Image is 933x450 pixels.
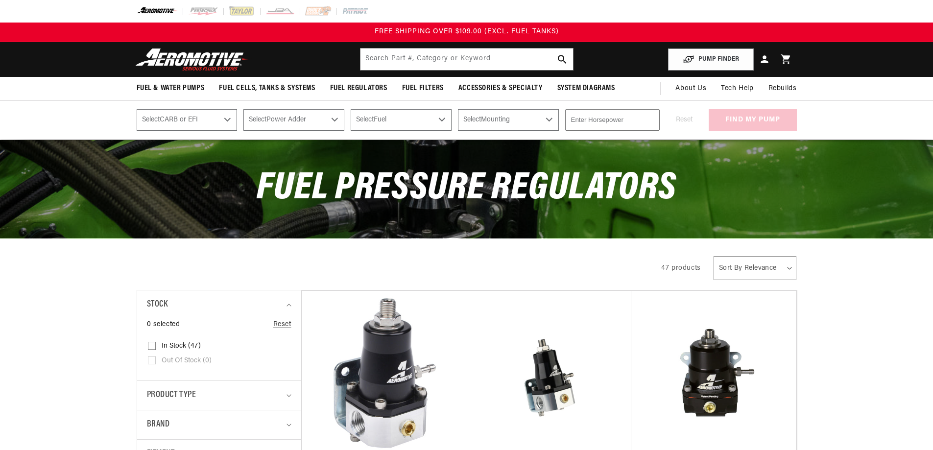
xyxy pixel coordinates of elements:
span: About Us [675,85,706,92]
span: System Diagrams [557,83,615,94]
summary: Fuel & Water Pumps [129,77,212,100]
span: Out of stock (0) [162,356,212,365]
summary: Fuel Regulators [323,77,395,100]
span: Product type [147,388,196,403]
span: Stock [147,298,168,312]
select: Fuel [351,109,452,131]
span: In stock (47) [162,342,201,351]
summary: Fuel Cells, Tanks & Systems [212,77,322,100]
span: Fuel Cells, Tanks & Systems [219,83,315,94]
span: Fuel Pressure Regulators [257,169,676,208]
span: Fuel Regulators [330,83,387,94]
select: CARB or EFI [137,109,238,131]
span: Tech Help [721,83,753,94]
span: Rebuilds [768,83,797,94]
select: Power Adder [243,109,344,131]
a: About Us [668,77,714,100]
a: Reset [273,319,291,330]
span: FREE SHIPPING OVER $109.00 (EXCL. FUEL TANKS) [375,28,559,35]
select: Mounting [458,109,559,131]
img: Aeromotive [133,48,255,71]
span: Fuel & Water Pumps [137,83,205,94]
button: PUMP FINDER [668,48,754,71]
span: 47 products [661,264,701,272]
input: Search by Part Number, Category or Keyword [360,48,573,70]
summary: Fuel Filters [395,77,451,100]
summary: Product type (0 selected) [147,381,291,410]
summary: Brand (0 selected) [147,410,291,439]
button: search button [551,48,573,70]
span: Brand [147,418,170,432]
span: 0 selected [147,319,180,330]
span: Accessories & Specialty [458,83,543,94]
summary: Accessories & Specialty [451,77,550,100]
span: Fuel Filters [402,83,444,94]
summary: Stock (0 selected) [147,290,291,319]
summary: Tech Help [714,77,761,100]
summary: Rebuilds [761,77,804,100]
input: Enter Horsepower [565,109,660,131]
summary: System Diagrams [550,77,622,100]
